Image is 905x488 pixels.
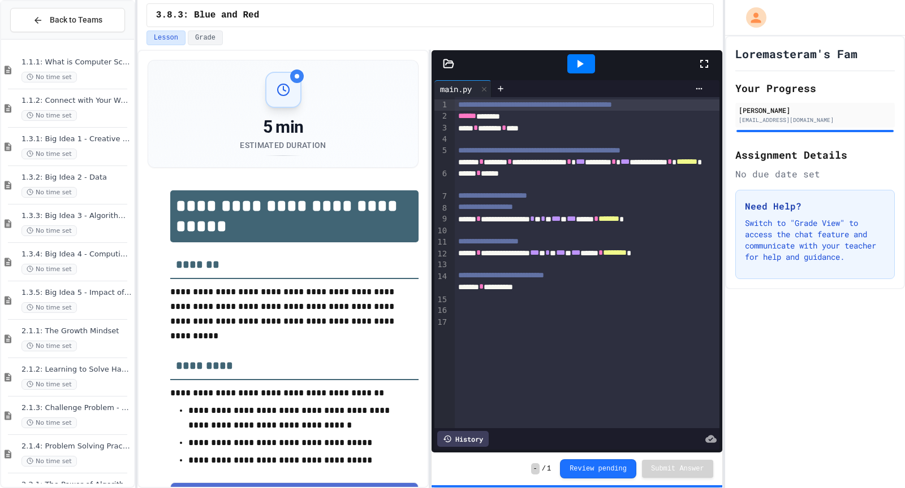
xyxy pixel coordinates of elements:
button: Review pending [560,459,636,478]
span: No time set [21,149,77,159]
span: No time set [21,456,77,467]
span: 2.1.3: Challenge Problem - The Bridge [21,403,132,413]
span: 1.3.5: Big Idea 5 - Impact of Computing [21,288,132,298]
span: 1.3.4: Big Idea 4 - Computing Systems and Networks [21,250,132,259]
p: Switch to "Grade View" to access the chat feature and communicate with your teacher for help and ... [745,217,885,263]
span: 1.1.1: What is Computer Science? [21,58,132,67]
div: main.py [434,80,492,97]
div: 10 [434,225,449,237]
iframe: chat widget [811,394,894,442]
h3: Need Help? [745,199,885,213]
div: 1 [434,99,449,111]
h2: Assignment Details [735,147,895,163]
span: / [542,464,546,473]
div: 13 [434,259,449,271]
span: No time set [21,302,77,313]
div: [PERSON_NAME] [739,105,891,115]
div: No due date set [735,167,895,181]
span: 3.8.3: Blue and Red [156,8,259,22]
span: 1.3.1: Big Idea 1 - Creative Development [21,134,132,144]
button: Submit Answer [642,460,713,478]
div: 11 [434,237,449,248]
div: Estimated Duration [240,140,326,151]
div: [EMAIL_ADDRESS][DOMAIN_NAME] [739,116,891,124]
span: No time set [21,187,77,198]
span: No time set [21,417,77,428]
button: Lesson [146,30,186,45]
span: Back to Teams [50,14,102,26]
div: 12 [434,249,449,260]
span: No time set [21,225,77,236]
span: 2.1.1: The Growth Mindset [21,326,132,336]
div: 7 [434,191,449,202]
div: 14 [434,271,449,294]
span: 2.1.2: Learning to Solve Hard Problems [21,365,132,374]
span: 1.1.2: Connect with Your World [21,96,132,106]
div: 5 [434,145,449,168]
div: 6 [434,168,449,191]
span: No time set [21,72,77,82]
span: 1 [547,464,551,473]
div: main.py [434,83,477,95]
span: 1.3.3: Big Idea 3 - Algorithms and Programming [21,211,132,221]
div: History [437,431,489,447]
div: 3 [434,123,449,134]
span: No time set [21,379,77,390]
h2: Your Progress [735,80,895,96]
span: 1.3.2: Big Idea 2 - Data [21,173,132,182]
div: My Account [734,5,769,30]
h1: Loremasteram's Fam [735,46,857,62]
span: No time set [21,264,77,274]
button: Back to Teams [10,8,125,32]
div: 9 [434,213,449,225]
span: No time set [21,110,77,121]
div: 4 [434,134,449,145]
iframe: chat widget [857,443,894,477]
span: No time set [21,341,77,351]
div: 15 [434,294,449,306]
button: Grade [188,30,223,45]
span: 2.1.4: Problem Solving Practice [21,442,132,451]
div: 16 [434,305,449,316]
span: Submit Answer [651,464,704,473]
span: - [531,463,540,474]
div: 5 min [240,117,326,137]
div: 2 [434,111,449,122]
div: 17 [434,317,449,328]
div: 8 [434,203,449,214]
